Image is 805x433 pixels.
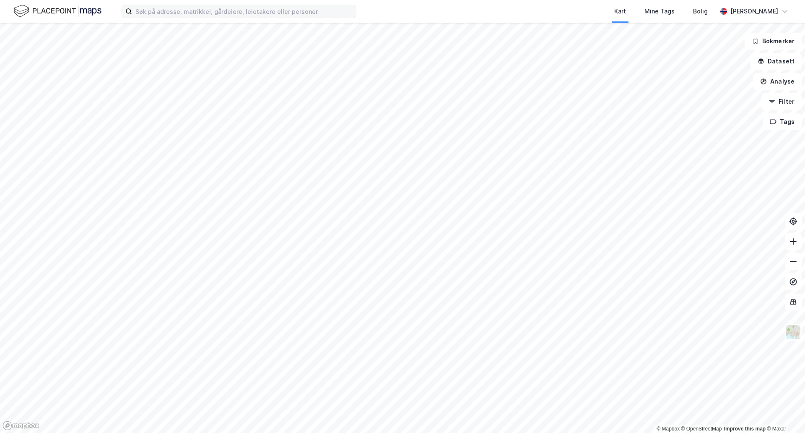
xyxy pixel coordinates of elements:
div: Kart [614,6,626,16]
input: Søk på adresse, matrikkel, gårdeiere, leietakere eller personer [132,5,356,18]
div: Mine Tags [644,6,675,16]
iframe: Chat Widget [763,393,805,433]
div: [PERSON_NAME] [730,6,778,16]
div: Bolig [693,6,708,16]
div: Kontrollprogram for chat [763,393,805,433]
img: logo.f888ab2527a4732fd821a326f86c7f29.svg [13,4,101,18]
